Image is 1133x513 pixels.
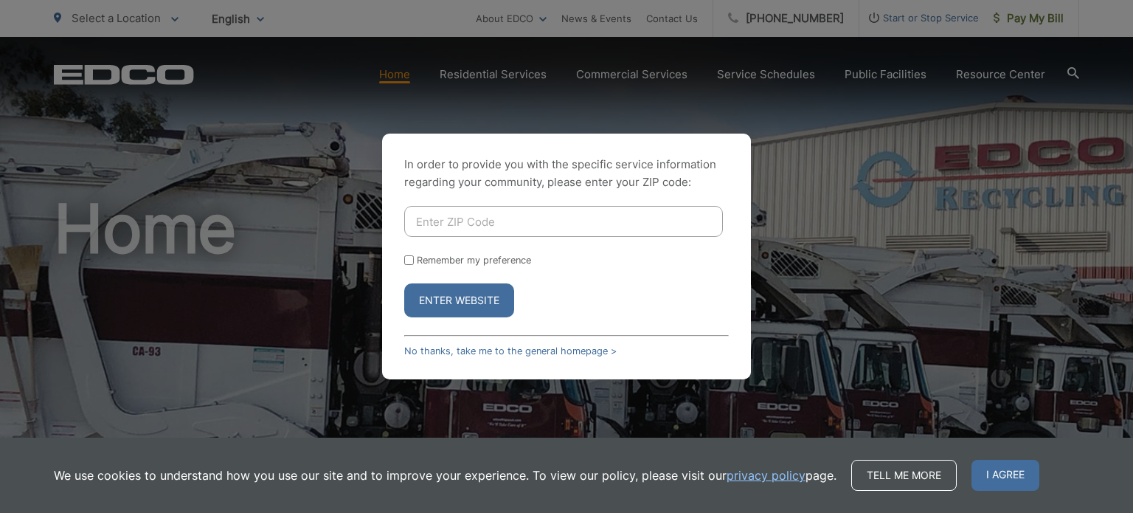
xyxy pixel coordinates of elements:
[404,206,723,237] input: Enter ZIP Code
[851,460,957,491] a: Tell me more
[727,466,805,484] a: privacy policy
[54,466,836,484] p: We use cookies to understand how you use our site and to improve your experience. To view our pol...
[404,345,617,357] a: No thanks, take me to the general homepage >
[417,255,531,266] label: Remember my preference
[404,156,729,191] p: In order to provide you with the specific service information regarding your community, please en...
[971,460,1039,491] span: I agree
[404,283,514,317] button: Enter Website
